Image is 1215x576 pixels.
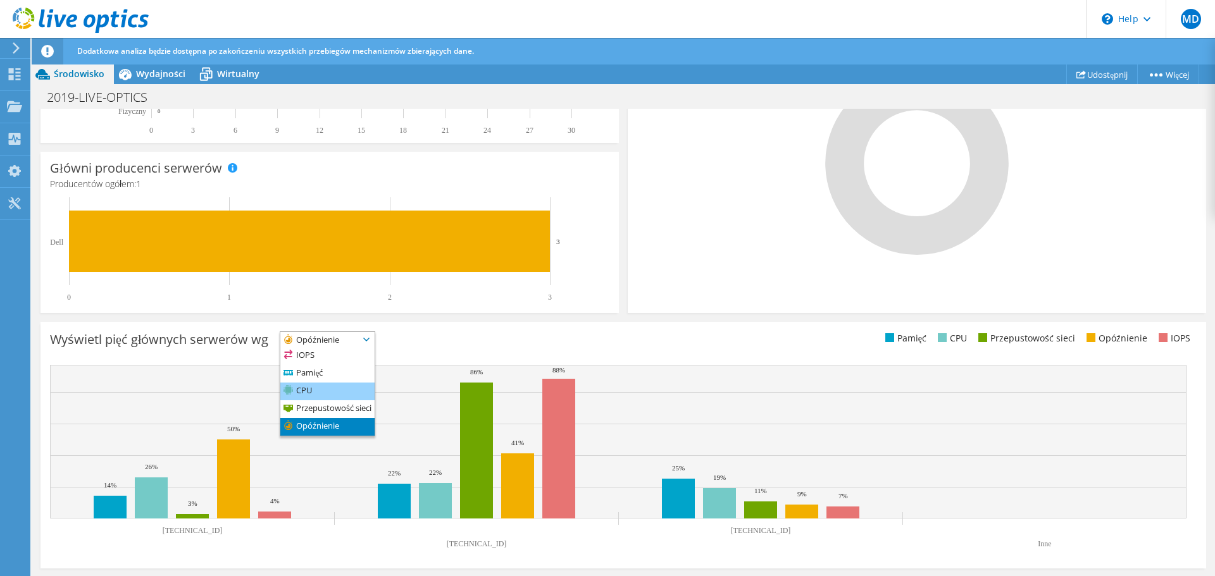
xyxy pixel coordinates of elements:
[136,178,141,190] span: 1
[483,126,491,135] text: 24
[1102,13,1113,25] svg: \n
[227,293,231,302] text: 1
[754,487,767,494] text: 11%
[50,177,609,191] h4: Producentów ogółem:
[104,481,116,489] text: 14%
[149,126,153,135] text: 0
[388,469,401,477] text: 22%
[429,469,442,476] text: 22%
[935,331,967,345] li: CPU
[227,425,240,432] text: 50%
[797,490,807,498] text: 9%
[731,526,791,535] text: [TECHNICAL_ID]
[50,238,63,247] text: Dell
[118,107,146,116] text: Fizyczny
[975,331,1075,345] li: Przepustowość sieci
[54,68,104,80] span: Środowisko
[136,68,185,80] span: Wydajności
[77,46,474,56] span: Dodatkowa analiza będzie dostępna po zakończeniu wszystkich przebiegów mechanizmów zbierających d...
[1156,331,1190,345] li: IOPS
[511,439,524,446] text: 41%
[280,418,375,436] li: Opóźnienie
[672,464,685,472] text: 25%
[163,526,223,535] text: [TECHNICAL_ID]
[1137,64,1199,84] a: Więcej
[270,497,280,505] text: 4%
[50,161,222,175] h3: Główni producenci serwerów
[275,126,279,135] text: 9
[1181,9,1201,29] span: MD
[1083,331,1147,345] li: Opóźnienie
[280,332,359,347] span: Opóźnienie
[399,126,407,135] text: 18
[280,347,375,365] li: IOPS
[568,126,575,135] text: 30
[280,365,375,383] li: Pamięć
[1038,539,1051,548] text: Inne
[145,463,158,470] text: 26%
[41,90,167,104] h1: 2019-LIVE-OPTICS
[552,366,565,374] text: 88%
[442,126,449,135] text: 21
[447,539,507,548] text: [TECHNICAL_ID]
[388,293,392,302] text: 2
[358,126,365,135] text: 15
[217,68,259,80] span: Wirtualny
[191,126,195,135] text: 3
[280,383,375,400] li: CPU
[526,126,533,135] text: 27
[470,368,483,376] text: 86%
[556,238,560,245] text: 3
[882,331,926,345] li: Pamięć
[188,499,197,507] text: 3%
[1066,64,1138,84] a: Udostępnij
[316,126,323,135] text: 12
[280,400,375,418] li: Przepustowość sieci
[838,492,848,499] text: 7%
[67,293,71,302] text: 0
[158,108,161,114] text: 0
[548,293,552,302] text: 3
[713,474,726,481] text: 19%
[234,126,237,135] text: 6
